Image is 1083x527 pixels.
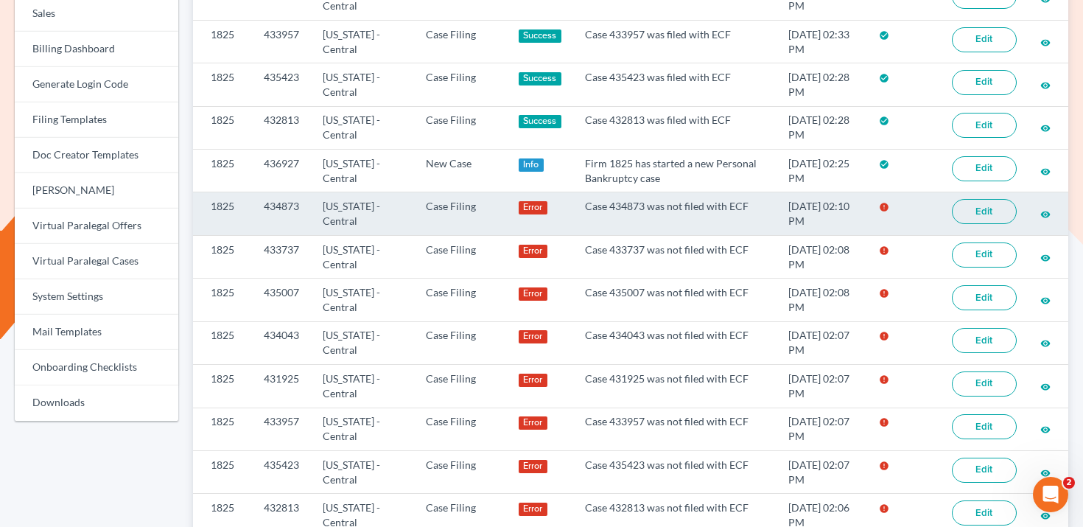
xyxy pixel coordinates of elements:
i: check_circle [879,73,889,83]
td: [US_STATE] - Central [311,20,414,63]
td: [US_STATE] - Central [311,450,414,493]
a: visibility [1040,293,1051,306]
i: error [879,245,889,256]
a: Edit [952,371,1017,397]
td: [US_STATE] - Central [311,408,414,450]
i: visibility [1040,425,1051,435]
a: Edit [952,500,1017,526]
a: [PERSON_NAME] [15,173,178,209]
td: [DATE] 02:07 PM [777,408,867,450]
td: New Case [414,150,507,192]
div: Error [519,287,547,301]
a: visibility [1040,509,1051,521]
td: [DATE] 02:25 PM [777,150,867,192]
td: [US_STATE] - Central [311,235,414,278]
i: error [879,503,889,514]
i: error [879,331,889,341]
a: visibility [1040,251,1051,263]
a: Edit [952,70,1017,95]
td: 435423 [252,450,311,493]
td: 1825 [193,150,252,192]
a: Onboarding Checklists [15,350,178,385]
td: Case Filing [414,279,507,321]
td: 1825 [193,408,252,450]
a: Filing Templates [15,102,178,138]
td: Case Filing [414,235,507,278]
div: Error [519,374,547,387]
div: Error [519,503,547,516]
td: 434873 [252,192,311,235]
td: [DATE] 02:08 PM [777,235,867,278]
i: error [879,461,889,471]
a: Edit [952,199,1017,224]
a: visibility [1040,164,1051,177]
td: 433737 [252,235,311,278]
a: Mail Templates [15,315,178,350]
a: Edit [952,242,1017,268]
a: System Settings [15,279,178,315]
td: Firm 1825 has started a new Personal Bankruptcy case [573,150,777,192]
td: [US_STATE] - Central [311,192,414,235]
a: Edit [952,113,1017,138]
i: check_circle [879,30,889,41]
td: 431925 [252,365,311,408]
td: [US_STATE] - Central [311,106,414,149]
td: Case Filing [414,63,507,106]
i: visibility [1040,80,1051,91]
i: visibility [1040,209,1051,220]
div: Success [519,115,561,128]
td: [DATE] 02:28 PM [777,63,867,106]
td: 433957 [252,408,311,450]
td: Case Filing [414,192,507,235]
a: visibility [1040,78,1051,91]
a: Doc Creator Templates [15,138,178,173]
td: 435007 [252,279,311,321]
i: error [879,417,889,427]
i: error [879,202,889,212]
i: visibility [1040,123,1051,133]
a: Edit [952,156,1017,181]
a: Downloads [15,385,178,421]
a: Billing Dashboard [15,32,178,67]
i: error [879,374,889,385]
i: visibility [1040,167,1051,177]
a: Edit [952,27,1017,52]
td: [DATE] 02:07 PM [777,450,867,493]
td: 1825 [193,192,252,235]
td: [DATE] 02:10 PM [777,192,867,235]
td: [US_STATE] - Central [311,150,414,192]
i: visibility [1040,511,1051,521]
td: Case 433737 was not filed with ECF [573,235,777,278]
td: 1825 [193,20,252,63]
a: Edit [952,458,1017,483]
td: [DATE] 02:07 PM [777,321,867,364]
a: Edit [952,328,1017,353]
a: visibility [1040,380,1051,392]
td: Case Filing [414,450,507,493]
td: 1825 [193,279,252,321]
td: Case Filing [414,106,507,149]
td: [US_STATE] - Central [311,63,414,106]
a: visibility [1040,207,1051,220]
td: Case 435423 was filed with ECF [573,63,777,106]
i: visibility [1040,382,1051,392]
i: visibility [1040,38,1051,48]
div: Error [519,416,547,430]
td: Case Filing [414,408,507,450]
a: visibility [1040,422,1051,435]
a: visibility [1040,121,1051,133]
td: [DATE] 02:08 PM [777,279,867,321]
div: Info [519,158,544,172]
td: Case Filing [414,20,507,63]
td: Case 433957 was not filed with ECF [573,408,777,450]
td: 436927 [252,150,311,192]
td: Case 432813 was filed with ECF [573,106,777,149]
a: Virtual Paralegal Offers [15,209,178,244]
td: Case Filing [414,365,507,408]
td: 1825 [193,106,252,149]
i: visibility [1040,296,1051,306]
td: Case 433957 was filed with ECF [573,20,777,63]
div: Success [519,72,561,85]
td: Case 434043 was not filed with ECF [573,321,777,364]
a: Edit [952,285,1017,310]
